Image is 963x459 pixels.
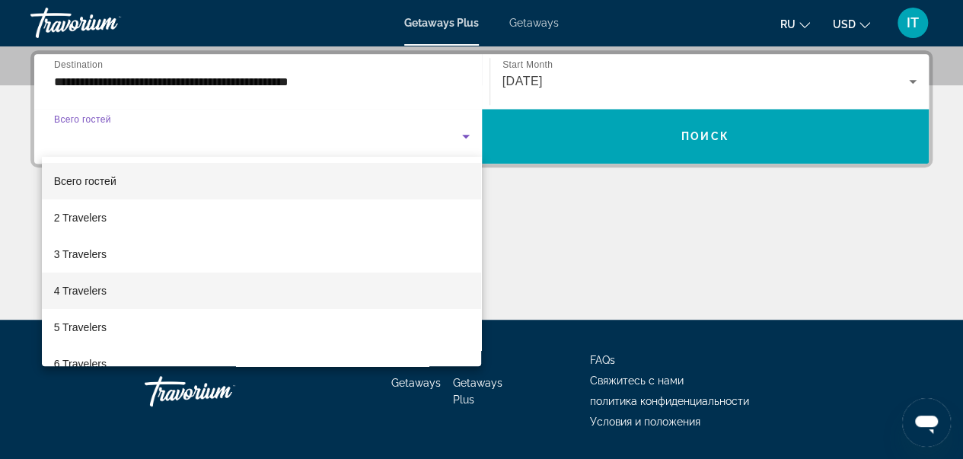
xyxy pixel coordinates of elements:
span: 6 Travelers [54,355,107,373]
span: 2 Travelers [54,209,107,227]
span: 5 Travelers [54,318,107,336]
iframe: Кнопка для запуску вікна повідомлень [902,398,951,447]
span: 3 Travelers [54,245,107,263]
span: Всего гостей [54,175,116,187]
span: 4 Travelers [54,282,107,300]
